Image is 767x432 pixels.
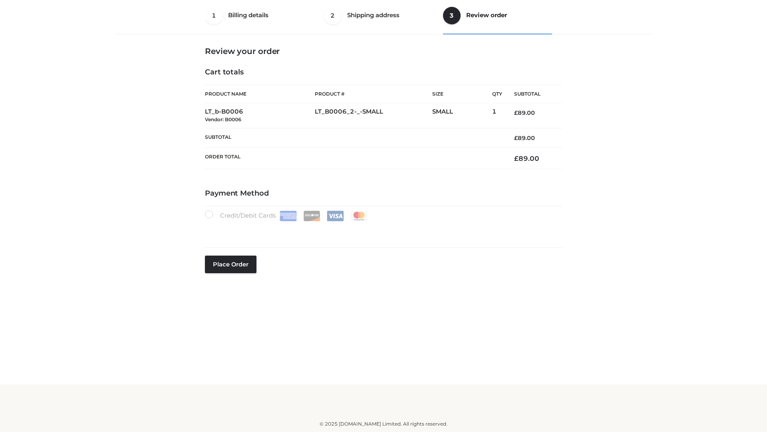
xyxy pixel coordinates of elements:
[303,211,320,221] img: Discover
[205,68,562,77] h4: Cart totals
[432,103,492,128] td: SMALL
[432,85,488,103] th: Size
[205,128,502,148] th: Subtotal
[514,154,519,162] span: £
[205,210,368,221] label: Credit/Debit Cards
[350,211,368,221] img: Mastercard
[502,85,562,103] th: Subtotal
[205,116,241,122] small: Vendor: B0006
[514,134,518,142] span: £
[205,148,502,169] th: Order Total
[492,85,502,103] th: Qty
[280,211,297,221] img: Amex
[315,103,432,128] td: LT_B0006_2-_-SMALL
[119,420,648,428] div: © 2025 [DOMAIN_NAME] Limited. All rights reserved.
[210,225,557,234] iframe: Secure card payment input frame
[205,103,315,128] td: LT_b-B0006
[514,109,535,116] bdi: 89.00
[205,189,562,198] h4: Payment Method
[492,103,502,128] td: 1
[315,85,432,103] th: Product #
[205,256,256,273] button: Place order
[514,109,518,116] span: £
[205,85,315,103] th: Product Name
[205,46,562,56] h3: Review your order
[514,154,539,162] bdi: 89.00
[327,211,344,221] img: Visa
[514,134,535,142] bdi: 89.00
